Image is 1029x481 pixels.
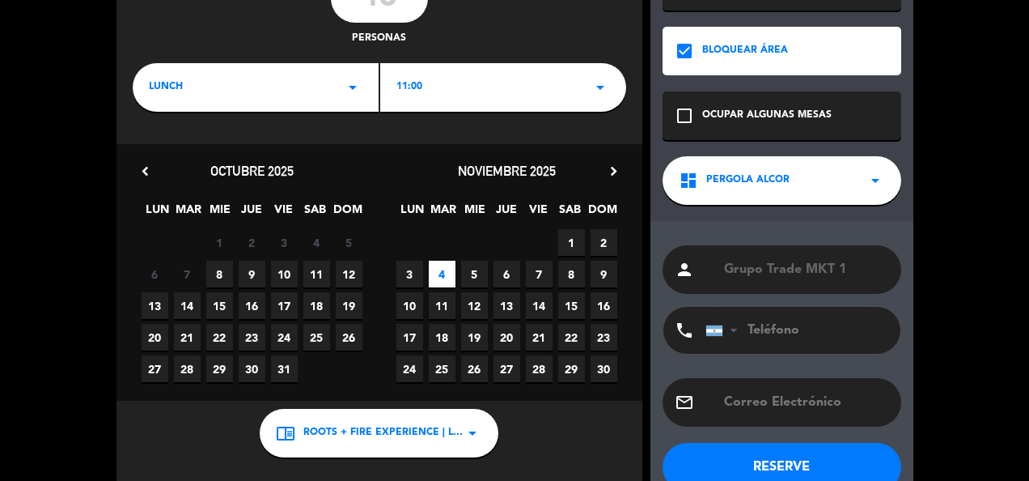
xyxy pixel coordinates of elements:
span: 9 [239,261,265,287]
span: 9 [591,261,617,287]
i: arrow_drop_down [866,171,885,190]
span: 8 [206,261,233,287]
span: 23 [591,324,617,351]
span: 19 [336,292,362,319]
span: 14 [174,292,201,319]
i: person [675,260,694,279]
span: 29 [206,355,233,382]
span: 25 [303,324,330,351]
span: PERGOLA ALCOR [706,172,790,189]
span: 30 [591,355,617,382]
span: 11:00 [396,79,422,96]
span: 2 [591,229,617,256]
i: chevron_left [137,163,154,180]
span: 23 [239,324,265,351]
span: 21 [174,324,201,351]
span: 20 [493,324,520,351]
span: LUN [399,200,426,227]
span: noviembre 2025 [458,163,556,179]
span: 3 [396,261,423,287]
span: 16 [591,292,617,319]
span: 10 [271,261,298,287]
span: 4 [303,229,330,256]
span: 17 [396,324,423,351]
span: 11 [429,292,455,319]
span: SAB [557,200,583,227]
span: DOM [588,200,615,227]
span: 18 [303,292,330,319]
i: chrome_reader_mode [276,424,295,443]
span: 5 [461,261,488,287]
span: 14 [526,292,553,319]
i: chevron_right [605,163,622,180]
span: 11 [303,261,330,287]
i: phone [675,321,694,340]
span: 6 [142,261,168,287]
span: 27 [493,355,520,382]
i: arrow_drop_down [591,78,610,97]
span: 28 [174,355,201,382]
span: 13 [142,292,168,319]
span: 16 [239,292,265,319]
span: 1 [558,229,585,256]
span: 26 [461,355,488,382]
span: 4 [429,261,455,287]
span: 28 [526,355,553,382]
i: arrow_drop_down [463,424,482,443]
span: VIE [525,200,552,227]
i: arrow_drop_down [343,78,362,97]
span: 7 [526,261,553,287]
span: 5 [336,229,362,256]
span: 22 [558,324,585,351]
span: JUE [239,200,265,227]
span: 17 [271,292,298,319]
span: MIE [462,200,489,227]
span: 1 [206,229,233,256]
span: 21 [526,324,553,351]
i: dashboard [679,171,698,190]
span: 24 [271,324,298,351]
span: 31 [271,355,298,382]
span: JUE [493,200,520,227]
span: 24 [396,355,423,382]
span: 3 [271,229,298,256]
span: 26 [336,324,362,351]
span: ROOTS + FIRE EXPERIENCE | Legacy Pairing | 11hs [303,425,463,441]
i: check_box_outline_blank [675,106,694,126]
span: SAB [302,200,328,227]
span: DOM [333,200,360,227]
span: MAR [430,200,457,227]
span: 10 [396,292,423,319]
span: 30 [239,355,265,382]
span: 20 [142,324,168,351]
span: 12 [461,292,488,319]
span: 22 [206,324,233,351]
span: 29 [558,355,585,382]
i: check_box [675,41,694,61]
div: Argentina: +54 [706,308,743,353]
span: LUN [144,200,171,227]
span: 25 [429,355,455,382]
span: VIE [270,200,297,227]
input: Nombre [722,258,889,281]
span: MIE [207,200,234,227]
i: email [675,393,694,412]
input: Teléfono [705,307,883,354]
span: 15 [558,292,585,319]
div: BLOQUEAR ÁREA [702,43,788,59]
span: 18 [429,324,455,351]
span: 7 [174,261,201,287]
span: 12 [336,261,362,287]
div: OCUPAR ALGUNAS MESAS [702,108,832,124]
span: 13 [493,292,520,319]
span: lunch [149,79,183,96]
span: 2 [239,229,265,256]
span: personas [352,31,406,47]
span: 15 [206,292,233,319]
span: MAR [176,200,202,227]
span: 6 [493,261,520,287]
span: 19 [461,324,488,351]
span: octubre 2025 [210,163,294,179]
input: Correo Electrónico [722,391,889,414]
span: 27 [142,355,168,382]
